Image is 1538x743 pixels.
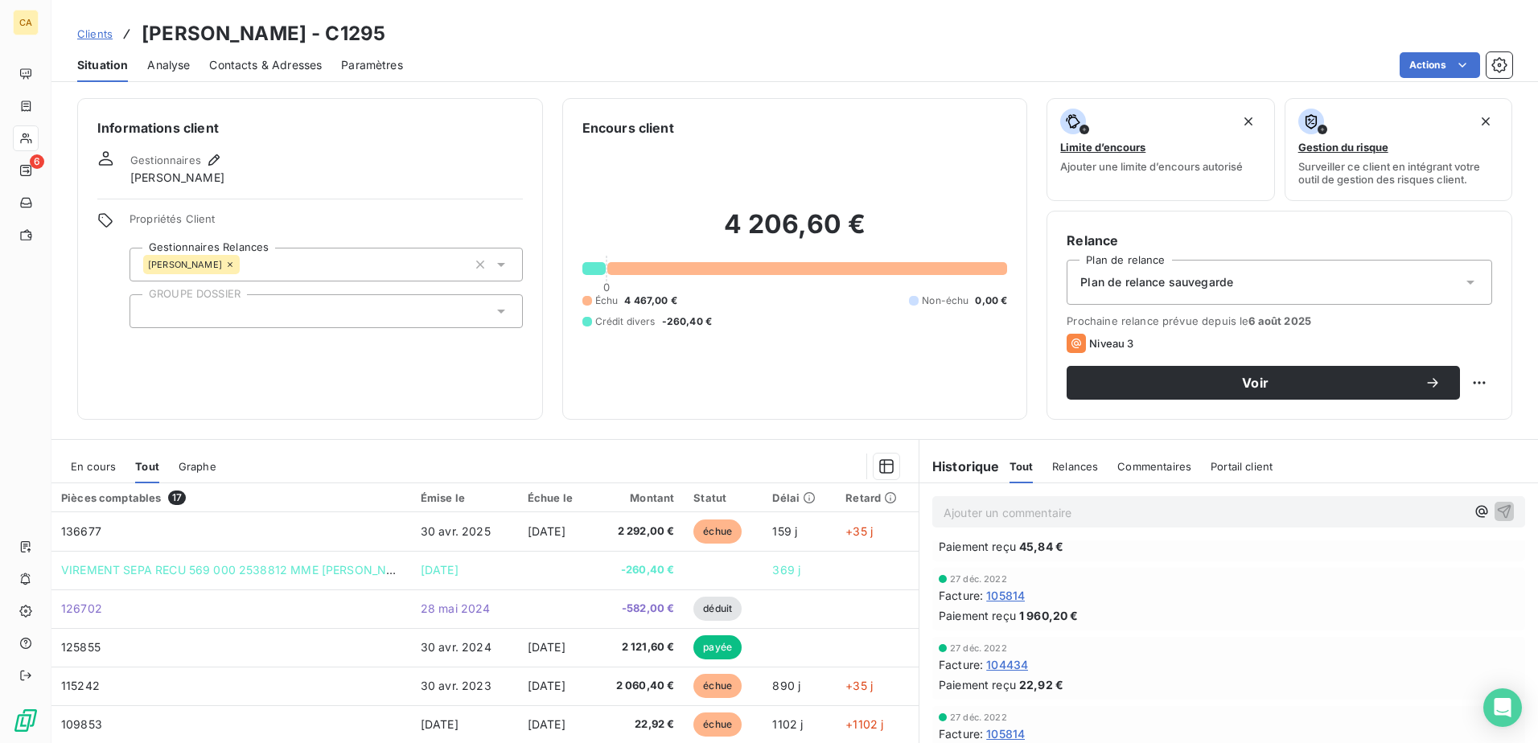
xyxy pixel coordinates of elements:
[919,457,1000,476] h6: Historique
[1010,460,1034,473] span: Tout
[61,679,100,692] span: 115242
[240,257,253,272] input: Ajouter une valeur
[693,597,742,621] span: déduit
[421,601,491,615] span: 28 mai 2024
[130,154,201,166] span: Gestionnaires
[595,314,656,329] span: Crédit divers
[595,294,619,308] span: Échu
[939,676,1016,693] span: Paiement reçu
[603,601,675,617] span: -582,00 €
[1285,98,1512,201] button: Gestion du risqueSurveiller ce client en intégrant votre outil de gestion des risques client.
[179,460,216,473] span: Graphe
[950,643,1007,653] span: 27 déc. 2022
[135,460,159,473] span: Tout
[421,717,459,731] span: [DATE]
[603,562,675,578] span: -260,40 €
[1047,98,1274,201] button: Limite d’encoursAjouter une limite d’encours autorisé
[693,491,753,504] div: Statut
[603,523,675,540] span: 2 292,00 €
[1019,607,1079,624] span: 1 960,20 €
[61,640,101,654] span: 125855
[421,563,459,577] span: [DATE]
[603,281,610,294] span: 0
[528,524,565,538] span: [DATE]
[1060,160,1243,173] span: Ajouter une limite d’encours autorisé
[624,294,677,308] span: 4 467,00 €
[528,640,565,654] span: [DATE]
[772,491,826,504] div: Délai
[142,19,385,48] h3: [PERSON_NAME] - C1295
[1019,538,1063,555] span: 45,84 €
[1211,460,1273,473] span: Portail client
[61,717,102,731] span: 109853
[845,491,909,504] div: Retard
[772,563,800,577] span: 369 j
[939,607,1016,624] span: Paiement reçu
[1067,366,1460,400] button: Voir
[209,57,322,73] span: Contacts & Adresses
[772,679,800,692] span: 890 j
[922,294,968,308] span: Non-échu
[662,314,712,329] span: -260,40 €
[603,678,675,694] span: 2 060,40 €
[603,491,675,504] div: Montant
[528,717,565,731] span: [DATE]
[421,491,508,504] div: Émise le
[168,491,186,505] span: 17
[13,708,39,733] img: Logo LeanPay
[603,716,675,733] span: 22,92 €
[97,118,523,138] h6: Informations client
[772,524,797,538] span: 159 j
[986,725,1025,742] span: 105814
[61,563,433,577] span: VIREMENT SEPA RECU 569 000 2538812 MME [PERSON_NAME] FA
[61,524,101,538] span: 136677
[341,57,403,73] span: Paramètres
[950,712,1007,722] span: 27 déc. 2022
[939,656,983,673] span: Facture :
[77,27,113,40] span: Clients
[1080,274,1233,290] span: Plan de relance sauvegarde
[143,304,156,318] input: Ajouter une valeur
[1483,688,1522,727] div: Open Intercom Messenger
[61,601,102,615] span: 126702
[772,717,803,731] span: 1102 j
[61,491,401,505] div: Pièces comptables
[1052,460,1098,473] span: Relances
[693,635,742,659] span: payée
[582,118,674,138] h6: Encours client
[1019,676,1063,693] span: 22,92 €
[1089,337,1133,350] span: Niveau 3
[421,640,491,654] span: 30 avr. 2024
[147,57,190,73] span: Analyse
[986,587,1025,604] span: 105814
[130,170,224,186] span: [PERSON_NAME]
[421,524,491,538] span: 30 avr. 2025
[975,294,1007,308] span: 0,00 €
[1298,141,1388,154] span: Gestion du risque
[1067,231,1492,250] h6: Relance
[77,57,128,73] span: Situation
[528,491,584,504] div: Échue le
[13,10,39,35] div: CA
[603,639,675,655] span: 2 121,60 €
[528,679,565,692] span: [DATE]
[845,524,873,538] span: +35 j
[77,26,113,42] a: Clients
[939,587,983,604] span: Facture :
[1117,460,1191,473] span: Commentaires
[1067,314,1492,327] span: Prochaine relance prévue depuis le
[30,154,44,169] span: 6
[950,574,1007,584] span: 27 déc. 2022
[939,538,1016,555] span: Paiement reçu
[693,674,742,698] span: échue
[1060,141,1145,154] span: Limite d’encours
[986,656,1028,673] span: 104434
[582,208,1008,257] h2: 4 206,60 €
[693,519,742,544] span: échue
[130,212,523,235] span: Propriétés Client
[148,260,222,269] span: [PERSON_NAME]
[845,679,873,692] span: +35 j
[1248,314,1311,327] span: 6 août 2025
[1298,160,1499,186] span: Surveiller ce client en intégrant votre outil de gestion des risques client.
[421,679,491,692] span: 30 avr. 2023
